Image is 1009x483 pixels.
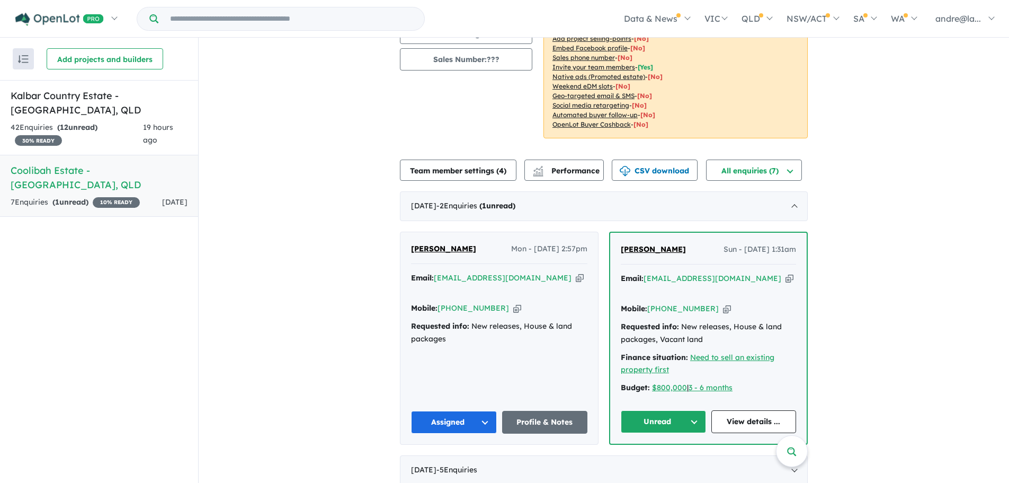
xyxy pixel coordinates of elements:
button: All enquiries (7) [706,160,802,181]
span: Mon - [DATE] 2:57pm [511,243,587,256]
span: andre@la... [935,13,981,24]
span: 30 % READY [15,135,62,146]
span: 4 [499,166,504,175]
button: Copy [576,273,584,284]
a: [EMAIL_ADDRESS][DOMAIN_NAME] [434,273,572,283]
u: Social media retargeting [552,101,629,109]
span: Sun - [DATE] 1:31am [724,243,796,256]
span: [No] [615,82,630,90]
span: 19 hours ago [143,122,173,145]
div: New releases, House & land packages, Vacant land [621,321,796,346]
div: [DATE] [400,191,808,221]
button: Team member settings (4) [400,160,516,181]
button: Performance [524,160,604,181]
u: Invite your team members [552,63,635,71]
span: 10 % READY [93,197,140,208]
h5: Kalbar Country Estate - [GEOGRAPHIC_DATA] , QLD [11,89,187,117]
span: [No] [640,111,655,119]
u: OpenLot Buyer Cashback [552,120,631,128]
button: CSV download [612,160,698,181]
u: Weekend eDM slots [552,82,613,90]
strong: Requested info: [621,322,679,331]
button: Unread [621,410,706,433]
button: Add projects and builders [47,48,163,69]
span: 1 [55,197,59,207]
u: Automated buyer follow-up [552,111,638,119]
span: [No] [637,92,652,100]
u: Embed Facebook profile [552,44,628,52]
img: download icon [620,166,630,177]
span: 1 [482,201,486,210]
span: [ Yes ] [638,63,653,71]
img: bar-chart.svg [533,169,543,176]
div: New releases, House & land packages [411,320,587,346]
span: [ No ] [618,54,632,62]
span: - 2 Enquir ies [436,201,515,210]
a: 3 - 6 months [689,383,733,392]
input: Try estate name, suburb, builder or developer [160,7,422,30]
a: [PHONE_NUMBER] [437,303,509,313]
img: sort.svg [18,55,29,63]
u: Geo-targeted email & SMS [552,92,635,100]
div: | [621,382,796,394]
span: [DATE] [162,197,187,207]
div: 42 Enquir ies [11,121,143,147]
button: Assigned [411,411,497,434]
strong: ( unread) [52,197,88,207]
span: [ No ] [630,44,645,52]
strong: Finance situation: [621,353,688,362]
div: 7 Enquir ies [11,196,140,209]
img: line-chart.svg [533,166,543,172]
span: [PERSON_NAME] [621,244,686,254]
span: - 5 Enquir ies [436,465,477,475]
a: Need to sell an existing property first [621,353,774,375]
strong: Requested info: [411,321,469,331]
a: Profile & Notes [502,411,588,434]
a: [PHONE_NUMBER] [647,304,719,313]
strong: Mobile: [411,303,437,313]
a: View details ... [711,410,797,433]
span: [No] [648,73,663,81]
a: [PERSON_NAME] [621,243,686,256]
span: Performance [534,166,600,175]
strong: Budget: [621,383,650,392]
strong: Email: [621,274,644,283]
button: Copy [513,303,521,314]
span: [No] [632,101,647,109]
button: Copy [723,303,731,314]
button: Copy [785,273,793,284]
h5: Coolibah Estate - [GEOGRAPHIC_DATA] , QLD [11,163,187,192]
span: [PERSON_NAME] [411,244,476,253]
strong: ( unread) [57,122,97,132]
strong: Email: [411,273,434,283]
u: Add project selling-points [552,34,631,42]
span: [No] [633,120,648,128]
a: [PERSON_NAME] [411,243,476,256]
span: [ No ] [634,34,649,42]
u: Native ads (Promoted estate) [552,73,645,81]
a: $800,000 [652,383,687,392]
button: Sales Number:??? [400,48,532,71]
strong: Mobile: [621,304,647,313]
span: 12 [60,122,68,132]
img: Openlot PRO Logo White [15,13,104,26]
u: Sales phone number [552,54,615,62]
a: [EMAIL_ADDRESS][DOMAIN_NAME] [644,274,781,283]
strong: ( unread) [479,201,515,210]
